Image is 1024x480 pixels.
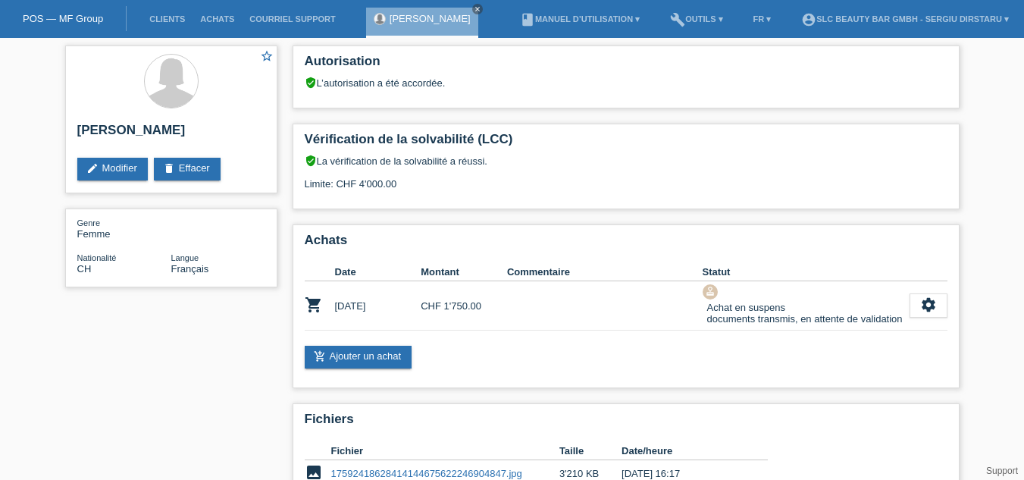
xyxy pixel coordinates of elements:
[703,263,910,281] th: Statut
[670,12,685,27] i: build
[77,263,92,275] span: Suisse
[703,300,903,327] div: Achat en suspens documents transmis, en attente de validation
[86,162,99,174] i: edit
[421,263,507,281] th: Montant
[662,14,730,24] a: buildOutils ▾
[507,263,703,281] th: Commentaire
[260,49,274,65] a: star_border
[335,281,421,331] td: [DATE]
[622,442,746,460] th: Date/heure
[77,218,101,227] span: Genre
[171,253,199,262] span: Langue
[331,442,559,460] th: Fichier
[77,123,265,146] h2: [PERSON_NAME]
[305,346,412,369] a: add_shopping_cartAjouter un achat
[305,132,947,155] h2: Vérification de la solvabilité (LCC)
[154,158,221,180] a: deleteEffacer
[794,14,1016,24] a: account_circleSLC Beauty Bar GmbH - Sergiu Dirstaru ▾
[314,350,326,362] i: add_shopping_cart
[305,412,947,435] h2: Fichiers
[77,217,171,240] div: Femme
[305,77,947,89] div: L’autorisation a été accordée.
[171,263,209,275] span: Français
[305,296,323,314] i: POSP00028131
[512,14,647,24] a: bookManuel d’utilisation ▾
[801,12,816,27] i: account_circle
[77,253,117,262] span: Nationalité
[520,12,535,27] i: book
[23,13,103,24] a: POS — MF Group
[331,468,522,479] a: 17592418628414144675622246904847.jpg
[705,286,716,296] i: approval
[242,14,343,24] a: Courriel Support
[474,5,481,13] i: close
[335,263,421,281] th: Date
[986,466,1018,476] a: Support
[421,281,507,331] td: CHF 1'750.00
[163,162,175,174] i: delete
[305,155,947,201] div: La vérification de la solvabilité a réussi. Limite: CHF 4'000.00
[472,4,483,14] a: close
[305,155,317,167] i: verified_user
[746,14,779,24] a: FR ▾
[142,14,193,24] a: Clients
[193,14,242,24] a: Achats
[305,233,947,256] h2: Achats
[305,54,947,77] h2: Autorisation
[77,158,148,180] a: editModifier
[260,49,274,63] i: star_border
[559,442,622,460] th: Taille
[305,77,317,89] i: verified_user
[390,13,471,24] a: [PERSON_NAME]
[920,296,937,313] i: settings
